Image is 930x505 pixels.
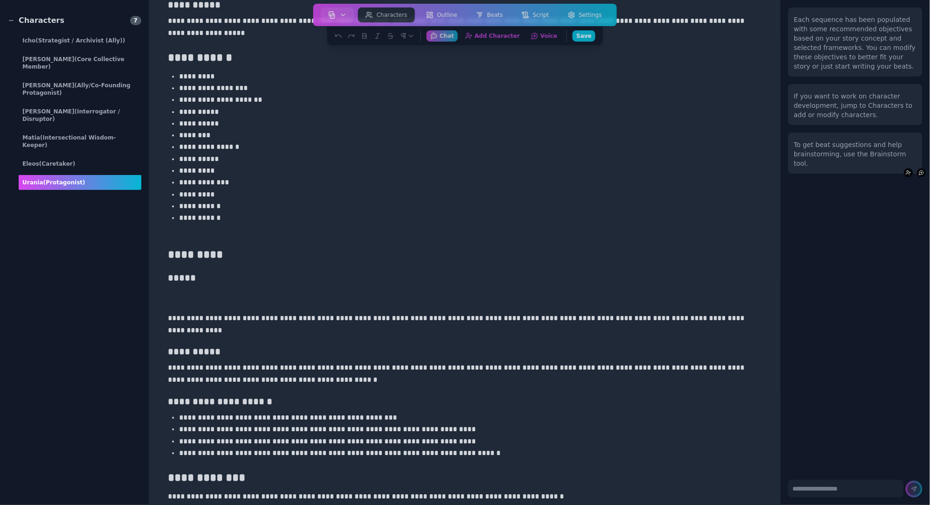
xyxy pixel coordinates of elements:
[328,11,336,19] img: storyboard
[19,33,141,48] div: Icho
[794,91,917,119] div: If you want to work on character development, jump to Characters to add or modify characters.
[19,130,141,153] div: Matia
[416,6,466,24] a: Outline
[19,104,141,126] div: [PERSON_NAME]
[356,6,417,24] a: Characters
[512,6,558,24] a: Script
[358,7,415,22] button: Characters
[560,7,609,22] button: Settings
[426,30,458,42] button: Chat
[7,15,64,26] div: Characters
[917,168,926,177] button: Voice
[468,7,510,22] button: Beats
[794,140,917,168] div: To get beat suggestions and help brainstorming, use the Brainstorm tool.
[19,156,141,171] div: Eleos
[43,179,85,186] span: (protagonist)
[527,30,561,42] button: Voice
[22,134,116,148] span: (Intersectional Wisdom-Keeper)
[794,15,917,71] div: Each sequence has been populated with some recommended objectives based on your story concept and...
[466,6,512,24] a: Beats
[558,6,611,24] a: Settings
[904,168,913,177] button: Add Character
[19,175,141,190] div: Urania
[19,78,141,100] div: [PERSON_NAME]
[22,82,131,96] span: (Ally/Co-Founding Protagonist)
[573,30,596,42] button: Save
[39,161,75,167] span: (Caretaker)
[514,7,556,22] button: Script
[462,30,524,42] button: Add Character
[130,16,141,25] span: 7
[19,52,141,74] div: [PERSON_NAME]
[418,7,465,22] button: Outline
[35,37,125,44] span: (Strategist / Archivist (Ally))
